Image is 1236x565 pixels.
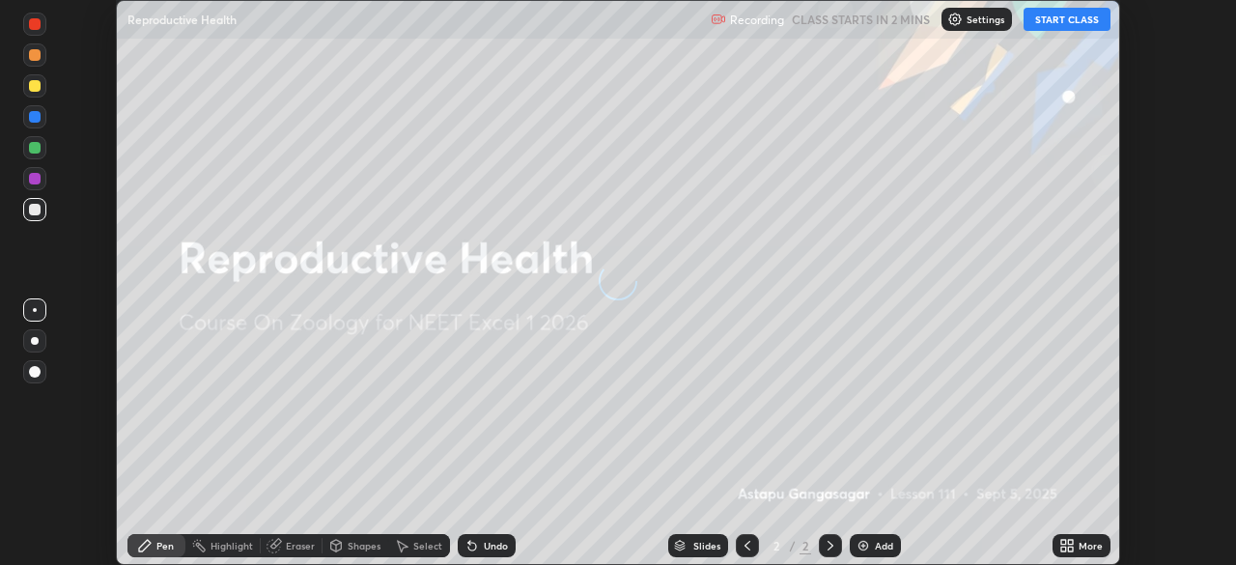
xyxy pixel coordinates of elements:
p: Settings [967,14,1004,24]
div: Select [413,541,442,551]
div: Pen [156,541,174,551]
div: Undo [484,541,508,551]
img: recording.375f2c34.svg [711,12,726,27]
h5: CLASS STARTS IN 2 MINS [792,11,930,28]
div: Eraser [286,541,315,551]
div: Shapes [348,541,380,551]
div: 2 [767,540,786,551]
div: Slides [693,541,720,551]
p: Reproductive Health [127,12,237,27]
img: add-slide-button [856,538,871,553]
div: More [1079,541,1103,551]
div: Highlight [211,541,253,551]
p: Recording [730,13,784,27]
div: / [790,540,796,551]
img: class-settings-icons [947,12,963,27]
button: START CLASS [1024,8,1110,31]
div: Add [875,541,893,551]
div: 2 [800,537,811,554]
